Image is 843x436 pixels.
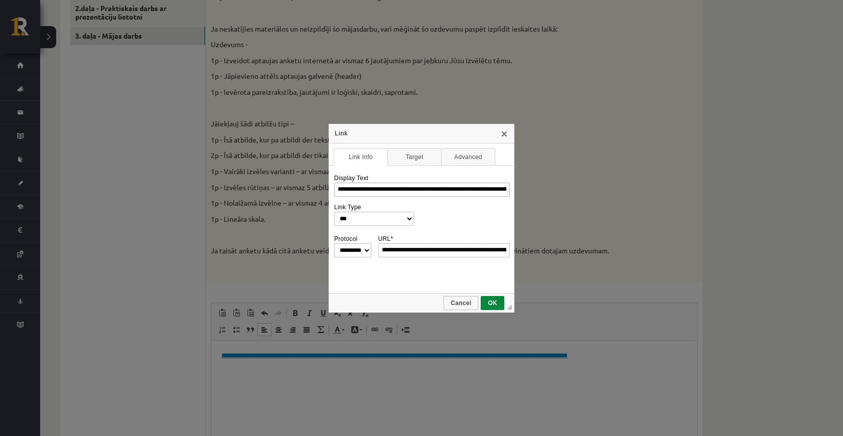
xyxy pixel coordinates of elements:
div: Link Info [334,170,509,290]
a: Close [500,129,508,137]
a: Link Info [334,148,388,166]
span: OK [482,300,503,307]
label: URL [378,235,393,242]
a: Cancel [444,296,478,310]
a: Advanced [441,148,495,166]
a: Target [387,148,442,166]
label: Link Type [334,204,361,211]
span: Cancel [445,300,477,307]
div: Drag to resize [507,305,512,310]
a: OK [481,296,504,310]
label: Display Text [334,175,368,182]
label: Protocol [334,235,357,242]
div: Link [329,124,514,143]
body: Rich Text Editor, wiswyg-editor-user-answer-47024849104300 [10,10,476,30]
